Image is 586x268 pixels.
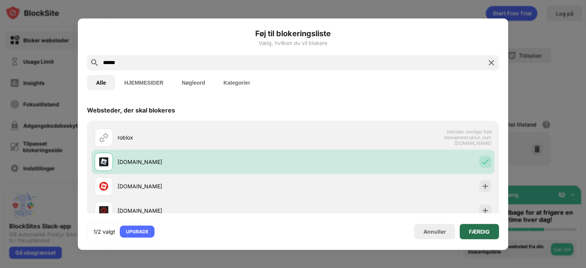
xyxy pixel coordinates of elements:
[90,58,99,67] img: search.svg
[487,58,496,67] img: search-close
[115,75,173,90] button: HJEMMESIDER
[172,75,214,90] button: Nøgleord
[87,106,175,114] div: Websteder, der skal blokeres
[93,228,115,235] div: 1/2 valgt
[99,133,108,142] img: url.svg
[87,75,115,90] button: Alle
[469,228,490,234] div: FÆRDIG
[99,157,108,166] img: favicons
[87,27,499,39] h6: Føj til blokeringsliste
[423,228,446,235] div: Annuller
[99,206,108,215] img: favicons
[118,182,293,190] div: [DOMAIN_NAME]
[413,129,491,146] span: Inkluder venligst fuld domænestruktur, som [DOMAIN_NAME]
[99,181,108,191] img: favicons
[118,133,293,141] div: roblox
[126,228,148,235] div: UPGRADE
[214,75,259,90] button: Kategorier
[118,207,293,215] div: [DOMAIN_NAME]
[87,40,499,46] div: Vælg, hvilken du vil blokere
[118,158,293,166] div: [DOMAIN_NAME]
